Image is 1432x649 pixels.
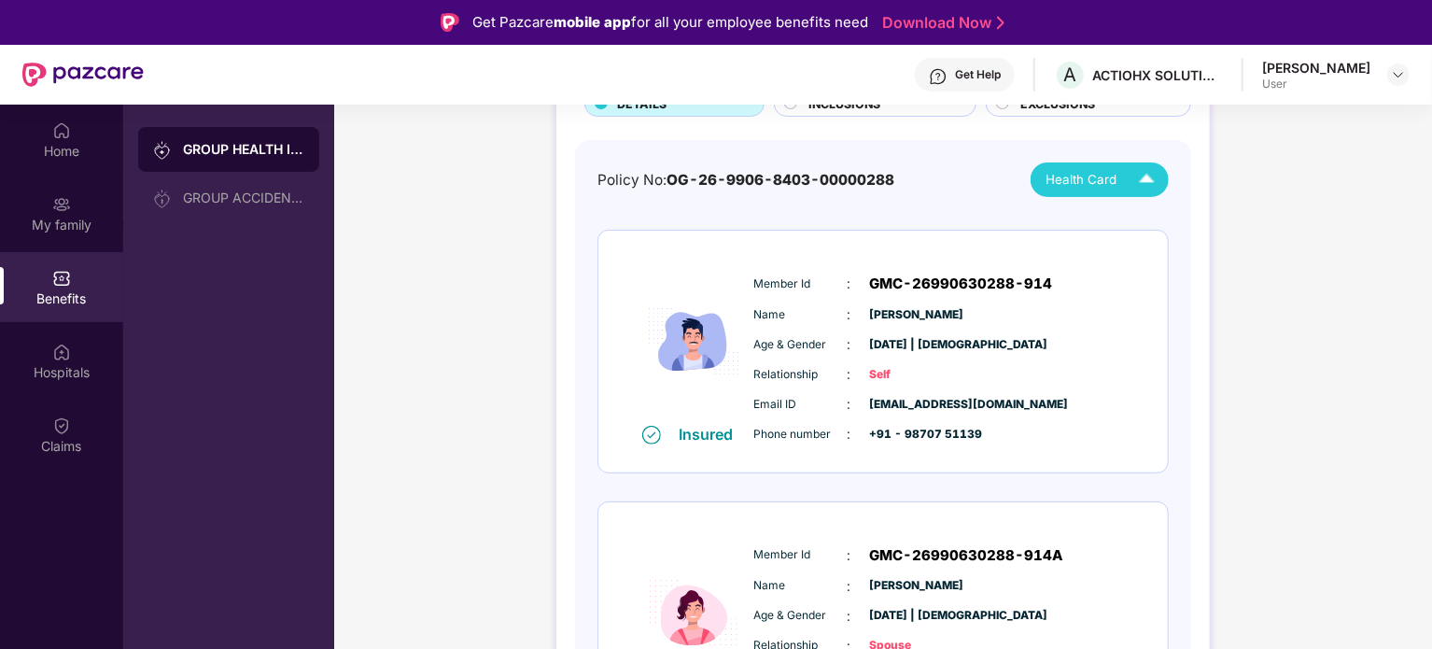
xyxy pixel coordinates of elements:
span: : [848,606,851,627]
img: New Pazcare Logo [22,63,144,87]
span: Age & Gender [754,607,848,625]
div: GROUP ACCIDENTAL INSURANCE [183,190,304,205]
span: [PERSON_NAME] [870,306,963,324]
span: : [848,394,851,415]
span: : [848,545,851,566]
span: Email ID [754,396,848,414]
span: A [1064,63,1077,86]
span: GMC-26990630288-914A [870,544,1064,567]
img: Icuh8uwCUCF+XjCZyLQsAKiDCM9HiE6CMYmKQaPGkZKaA32CAAACiQcFBJY0IsAAAAASUVORK5CYII= [1130,163,1163,196]
span: Name [754,306,848,324]
span: [DATE] | [DEMOGRAPHIC_DATA] [870,336,963,354]
span: Age & Gender [754,336,848,354]
span: +91 - 98707 51139 [870,426,963,444]
span: : [848,424,851,444]
img: svg+xml;base64,PHN2ZyB3aWR0aD0iMjAiIGhlaWdodD0iMjAiIHZpZXdCb3g9IjAgMCAyMCAyMCIgZmlsbD0ibm9uZSIgeG... [153,190,172,208]
span: : [848,274,851,294]
span: [PERSON_NAME] [870,577,963,595]
div: Policy No: [597,169,894,191]
div: Get Pazcare for all your employee benefits need [472,11,868,34]
img: svg+xml;base64,PHN2ZyB3aWR0aD0iMjAiIGhlaWdodD0iMjAiIHZpZXdCb3g9IjAgMCAyMCAyMCIgZmlsbD0ibm9uZSIgeG... [153,141,172,160]
img: svg+xml;base64,PHN2ZyBpZD0iSG9zcGl0YWxzIiB4bWxucz0iaHR0cDovL3d3dy53My5vcmcvMjAwMC9zdmciIHdpZHRoPS... [52,343,71,361]
span: OG-26-9906-8403-00000288 [667,171,894,189]
span: : [848,304,851,325]
span: Health Card [1046,170,1116,190]
span: Phone number [754,426,848,444]
img: svg+xml;base64,PHN2ZyBpZD0iSG9tZSIgeG1sbnM9Imh0dHA6Ly93d3cudzMub3JnLzIwMDAvc3ZnIiB3aWR0aD0iMjAiIG... [52,121,71,140]
div: Get Help [955,67,1001,82]
img: svg+xml;base64,PHN2ZyBpZD0iQ2xhaW0iIHhtbG5zPSJodHRwOi8vd3d3LnczLm9yZy8yMDAwL3N2ZyIgd2lkdGg9IjIwIi... [52,416,71,435]
img: Logo [441,13,459,32]
span: : [848,334,851,355]
img: svg+xml;base64,PHN2ZyBpZD0iSGVscC0zMngzMiIgeG1sbnM9Imh0dHA6Ly93d3cudzMub3JnLzIwMDAvc3ZnIiB3aWR0aD... [929,67,948,86]
span: [DATE] | [DEMOGRAPHIC_DATA] [870,607,963,625]
span: [EMAIL_ADDRESS][DOMAIN_NAME] [870,396,963,414]
span: Member Id [754,275,848,293]
span: Self [870,366,963,384]
img: Stroke [997,13,1004,33]
div: [PERSON_NAME] [1262,59,1370,77]
img: icon [638,259,750,424]
div: ACTIOHX SOLUTIONS PRIVATE LIMITED [1092,66,1223,84]
span: GMC-26990630288-914 [870,273,1053,295]
img: svg+xml;base64,PHN2ZyB3aWR0aD0iMjAiIGhlaWdodD0iMjAiIHZpZXdCb3g9IjAgMCAyMCAyMCIgZmlsbD0ibm9uZSIgeG... [52,195,71,214]
img: svg+xml;base64,PHN2ZyBpZD0iRHJvcGRvd24tMzJ4MzIiIHhtbG5zPSJodHRwOi8vd3d3LnczLm9yZy8yMDAwL3N2ZyIgd2... [1391,67,1406,82]
div: Insured [680,425,745,444]
img: svg+xml;base64,PHN2ZyB4bWxucz0iaHR0cDovL3d3dy53My5vcmcvMjAwMC9zdmciIHdpZHRoPSIxNiIgaGVpZ2h0PSIxNi... [642,426,661,444]
div: User [1262,77,1370,92]
div: GROUP HEALTH INSURANCE [183,140,304,159]
img: svg+xml;base64,PHN2ZyBpZD0iQmVuZWZpdHMiIHhtbG5zPSJodHRwOi8vd3d3LnczLm9yZy8yMDAwL3N2ZyIgd2lkdGg9Ij... [52,269,71,288]
button: Health Card [1031,162,1169,197]
span: Name [754,577,848,595]
strong: mobile app [554,13,631,31]
span: : [848,364,851,385]
span: Member Id [754,546,848,564]
span: Relationship [754,366,848,384]
span: : [848,576,851,597]
a: Download Now [882,13,999,33]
